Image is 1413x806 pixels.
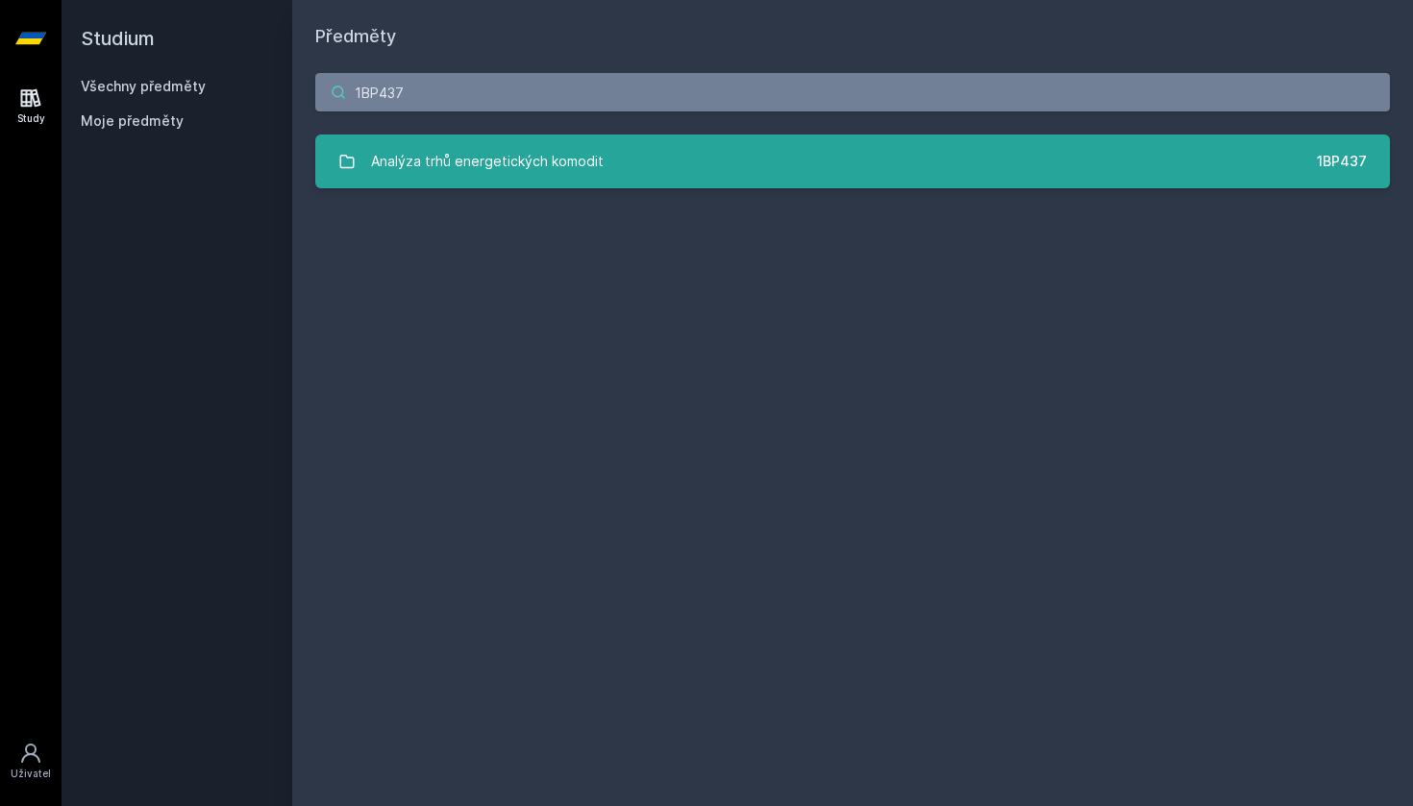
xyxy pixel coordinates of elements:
div: Uživatel [11,767,51,781]
span: Moje předměty [81,111,184,131]
a: Analýza trhů energetických komodit 1BP437 [315,134,1390,188]
input: Název nebo ident předmětu… [315,73,1390,111]
h1: Předměty [315,23,1390,50]
a: Uživatel [4,732,58,791]
div: 1BP437 [1317,152,1367,171]
a: Study [4,77,58,135]
div: Analýza trhů energetických komodit [371,142,604,181]
a: Všechny předměty [81,78,206,94]
div: Study [17,111,45,126]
